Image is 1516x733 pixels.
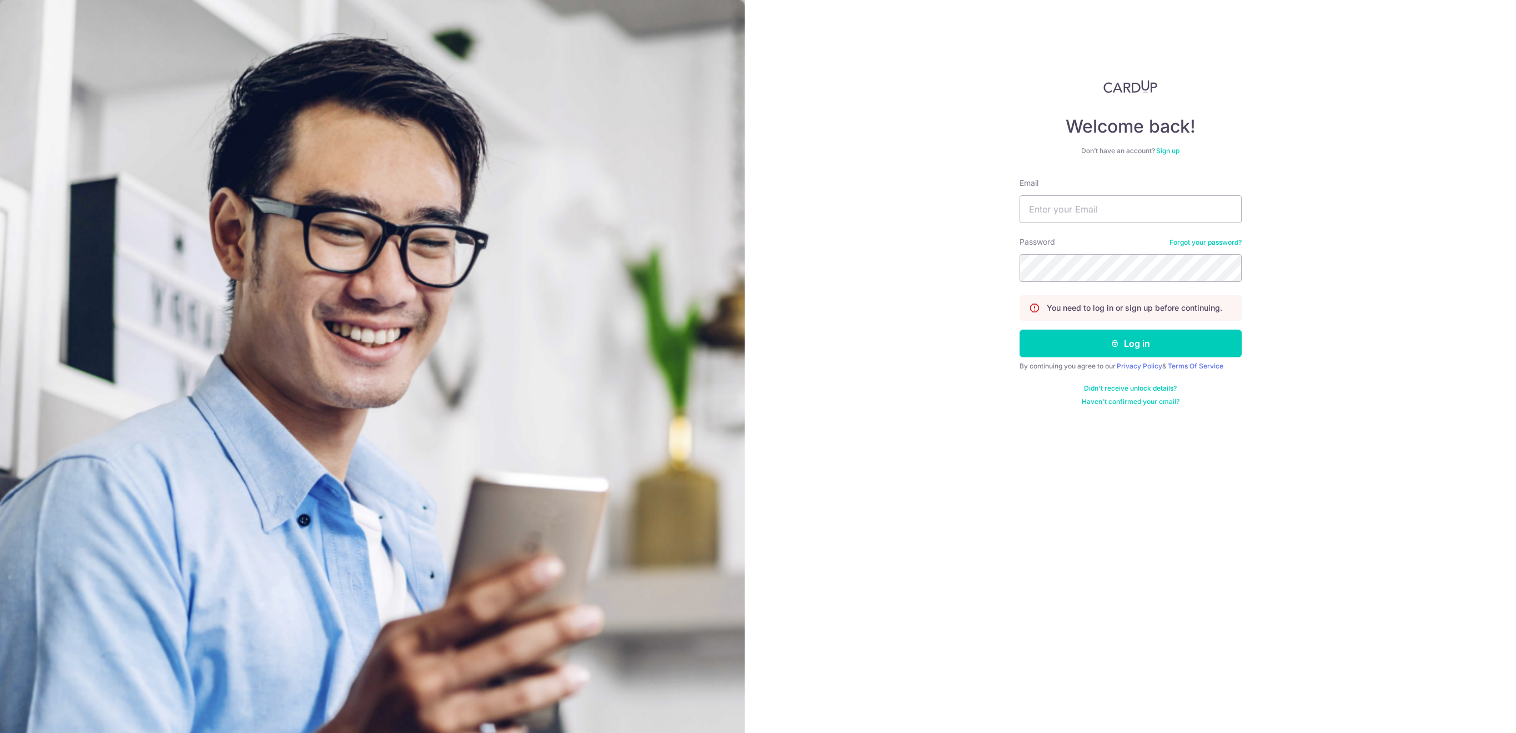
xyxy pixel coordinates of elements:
[1020,330,1242,357] button: Log in
[1082,397,1179,406] a: Haven't confirmed your email?
[1020,146,1242,155] div: Don’t have an account?
[1020,178,1038,189] label: Email
[1020,115,1242,138] h4: Welcome back!
[1117,362,1162,370] a: Privacy Policy
[1168,362,1223,370] a: Terms Of Service
[1020,362,1242,371] div: By continuing you agree to our &
[1156,146,1179,155] a: Sign up
[1020,236,1055,247] label: Password
[1020,195,1242,223] input: Enter your Email
[1084,384,1177,393] a: Didn't receive unlock details?
[1047,302,1222,314] p: You need to log in or sign up before continuing.
[1169,238,1242,247] a: Forgot your password?
[1103,80,1158,93] img: CardUp Logo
